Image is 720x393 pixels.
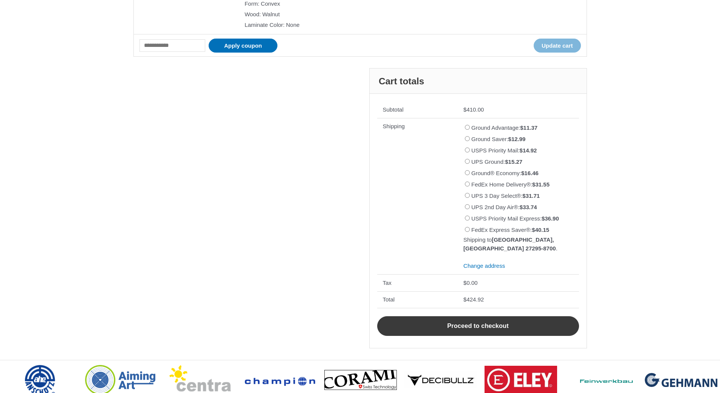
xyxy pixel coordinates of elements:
span: $ [522,193,525,199]
span: $ [505,158,508,165]
a: Proceed to checkout [377,316,579,336]
button: Update cart [534,39,581,53]
dt: Wood: [245,9,261,20]
bdi: 31.71 [522,193,540,199]
bdi: 15.27 [505,158,522,165]
label: UPS 3 Day Select®: [471,193,540,199]
span: $ [463,296,466,303]
strong: [GEOGRAPHIC_DATA], [GEOGRAPHIC_DATA] 27295-8700 [463,236,556,252]
bdi: 14.92 [520,147,537,154]
label: UPS 2nd Day Air®: [471,204,537,210]
bdi: 40.15 [532,227,549,233]
th: Total [377,291,458,308]
bdi: 424.92 [463,296,484,303]
span: $ [508,136,511,142]
h2: Cart totals [370,68,587,94]
p: Walnut [245,9,352,20]
span: $ [532,181,535,188]
span: $ [532,227,535,233]
bdi: 16.46 [521,170,539,176]
span: $ [542,215,545,222]
label: USPS Priority Mail Express: [471,215,559,222]
bdi: 0.00 [463,280,478,286]
label: Ground® Economy: [471,170,539,176]
label: Ground Saver: [471,136,525,142]
th: Tax [377,274,458,291]
span: $ [463,106,466,113]
span: $ [520,147,523,154]
bdi: 12.99 [508,136,526,142]
a: Change address [463,263,505,269]
bdi: 410.00 [463,106,484,113]
bdi: 33.74 [520,204,537,210]
span: $ [521,170,524,176]
button: Apply coupon [209,39,277,53]
bdi: 11.37 [520,124,537,131]
p: Shipping to . [463,236,573,253]
label: USPS Priority Mail: [471,147,537,154]
bdi: 31.55 [532,181,550,188]
p: None [245,20,352,30]
label: FedEx Home Delivery®: [471,181,550,188]
label: Ground Advantage: [471,124,537,131]
span: $ [463,280,466,286]
dt: Laminate Color: [245,20,285,30]
label: FedEx Express Saver®: [471,227,549,233]
label: UPS Ground: [471,158,522,165]
span: $ [520,124,523,131]
th: Shipping [377,118,458,275]
th: Subtotal [377,101,458,118]
bdi: 36.90 [542,215,559,222]
span: $ [520,204,523,210]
